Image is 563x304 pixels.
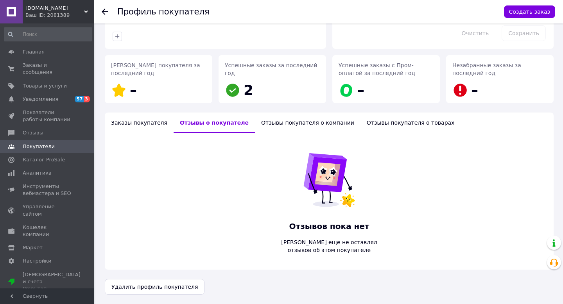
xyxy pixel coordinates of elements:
[452,62,521,76] span: Незабранные заказы за последний год
[23,244,43,251] span: Маркет
[357,82,364,98] span: –
[23,129,43,136] span: Отзывы
[25,5,84,12] span: SPORT-SALE.COM.UA
[23,183,72,197] span: Инструменты вебмастера и SEO
[117,7,210,16] h1: Профиль покупателя
[339,62,415,76] span: Успешные заказы с Пром-оплатой за последний год
[270,238,389,254] span: [PERSON_NAME] еще не оставлял отзывов об этом покупателе
[270,221,389,232] span: Отзывов пока нет
[4,27,92,41] input: Поиск
[23,156,65,163] span: Каталог ProSale
[25,12,94,19] div: Ваш ID: 2081389
[105,279,204,295] button: Удалить профиль покупателя
[23,258,51,265] span: Настройки
[130,82,137,98] span: –
[105,113,174,133] div: Заказы покупателя
[84,96,90,102] span: 3
[360,113,461,133] div: Отзывы покупателя о товарах
[23,82,67,89] span: Товары и услуги
[23,271,81,293] span: [DEMOGRAPHIC_DATA] и счета
[23,285,81,292] div: Prom топ
[471,82,478,98] span: –
[255,113,360,133] div: Отзывы покупателя о компании
[504,5,555,18] button: Создать заказ
[23,170,52,177] span: Аналитика
[225,62,317,76] span: Успешные заказы за последний год
[23,96,58,103] span: Уведомления
[23,62,72,76] span: Заказы и сообщения
[23,143,55,150] span: Покупатели
[102,8,108,16] div: Вернуться назад
[111,62,200,76] span: [PERSON_NAME] покупателя за последний год
[23,48,45,55] span: Главная
[174,113,255,133] div: Отзывы о покупателе
[298,149,360,211] img: Отзывов пока нет
[23,224,72,238] span: Кошелек компании
[75,96,84,102] span: 57
[23,109,72,123] span: Показатели работы компании
[244,82,253,98] span: 2
[23,203,72,217] span: Управление сайтом
[122,18,140,25] a: Новые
